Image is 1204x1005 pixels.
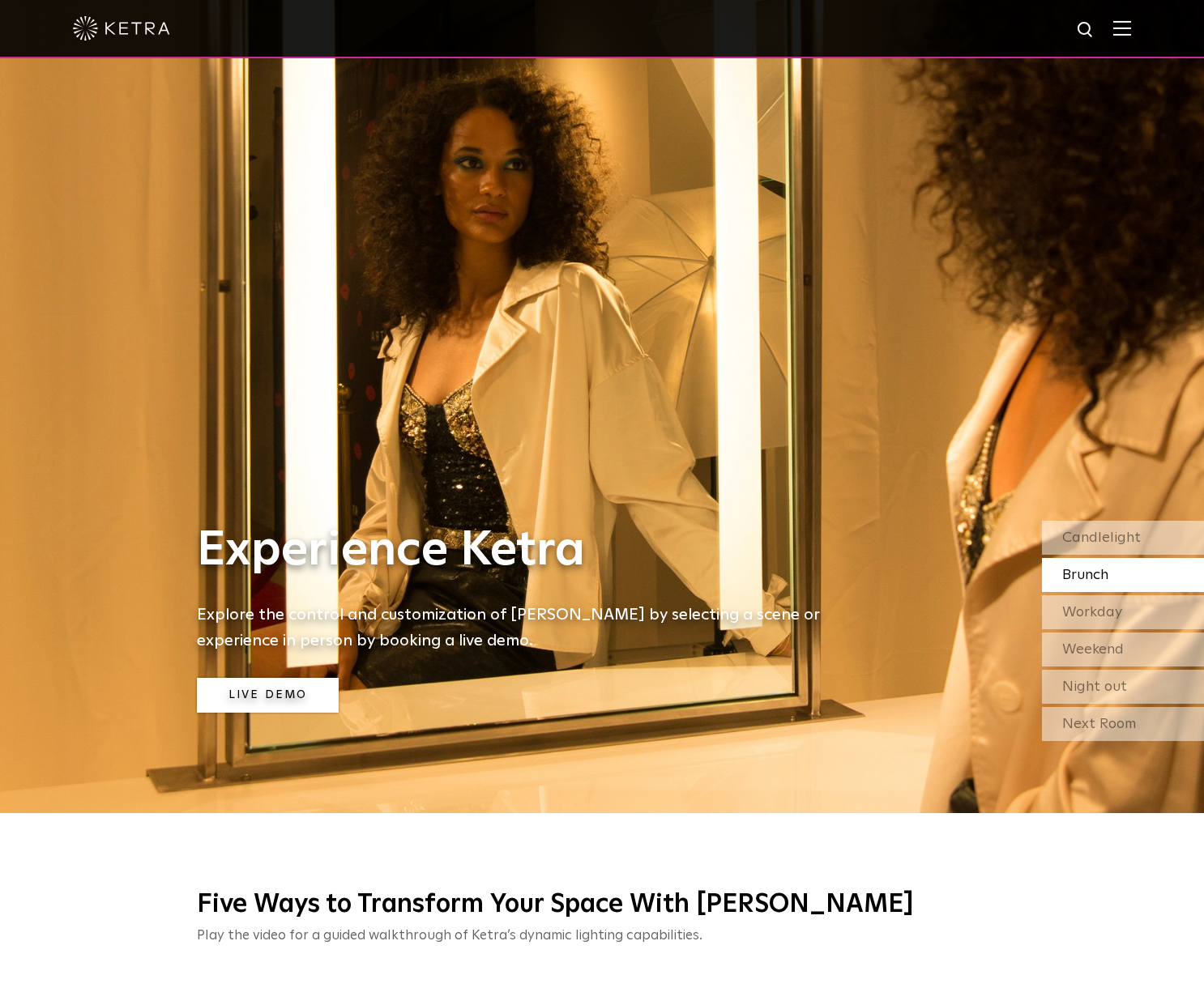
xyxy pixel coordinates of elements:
span: Night out [1062,679,1127,694]
h3: Five Ways to Transform Your Space With [PERSON_NAME] [197,888,1007,922]
span: Weekend [1062,642,1124,657]
img: ketra-logo-2019-white [73,16,170,40]
span: Play the video for a guided walkthrough of Ketra’s dynamic lighting capabilities. [197,929,702,943]
span: Workday [1062,605,1122,620]
img: Hamburger%20Nav.svg [1113,20,1131,36]
span: Brunch [1062,568,1108,582]
a: Live Demo [197,678,339,713]
h5: Explore the control and customization of [PERSON_NAME] by selecting a scene or experience in pers... [197,602,845,654]
span: Candlelight [1062,530,1141,545]
div: Next Room [1042,707,1204,741]
h1: Experience Ketra [197,524,845,577]
img: search icon [1076,20,1096,40]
